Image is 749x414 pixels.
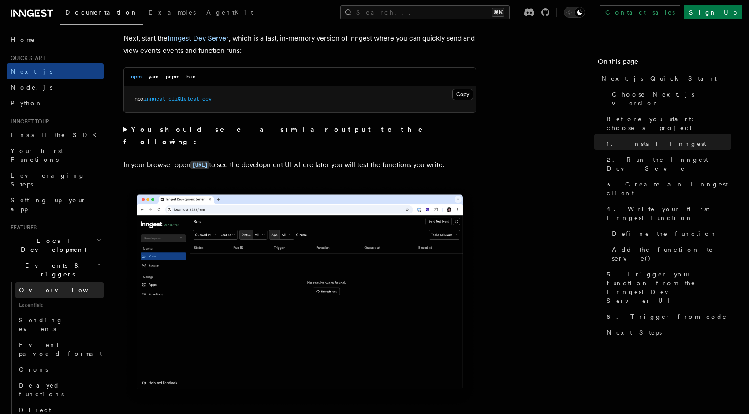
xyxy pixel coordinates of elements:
[123,32,476,57] p: Next, start the , which is a fast, in-memory version of Inngest where you can quickly send and vi...
[603,309,731,324] a: 6. Trigger from code
[190,160,209,169] a: [URL]
[7,79,104,95] a: Node.js
[612,229,717,238] span: Define the function
[19,287,110,294] span: Overview
[340,5,510,19] button: Search...⌘K
[452,89,473,100] button: Copy
[603,152,731,176] a: 2. Run the Inngest Dev Server
[123,123,476,148] summary: You should see a similar output to the following:
[134,96,144,102] span: npx
[7,55,45,62] span: Quick start
[7,192,104,217] a: Setting up your app
[60,3,143,25] a: Documentation
[7,261,96,279] span: Events & Triggers
[612,90,731,108] span: Choose Next.js version
[201,3,258,24] a: AgentKit
[598,71,731,86] a: Next.js Quick Start
[15,377,104,402] a: Delayed functions
[11,35,35,44] span: Home
[131,68,142,86] button: npm
[684,5,742,19] a: Sign Up
[11,84,52,91] span: Node.js
[11,172,85,188] span: Leveraging Steps
[11,100,43,107] span: Python
[19,366,48,373] span: Crons
[607,155,731,173] span: 2. Run the Inngest Dev Server
[202,96,212,102] span: dev
[603,176,731,201] a: 3. Create an Inngest client
[7,236,96,254] span: Local Development
[607,270,731,305] span: 5. Trigger your function from the Inngest Dev Server UI
[15,337,104,362] a: Event payload format
[603,266,731,309] a: 5. Trigger your function from the Inngest Dev Server UI
[612,245,731,263] span: Add the function to serve()
[149,9,196,16] span: Examples
[186,68,196,86] button: bun
[7,32,104,48] a: Home
[492,8,504,17] kbd: ⌘K
[603,111,731,136] a: Before you start: choose a project
[607,139,706,148] span: 1. Install Inngest
[166,68,179,86] button: pnpm
[608,226,731,242] a: Define the function
[19,317,63,332] span: Sending events
[15,362,104,377] a: Crons
[144,96,199,102] span: inngest-cli@latest
[603,201,731,226] a: 4. Write your first Inngest function
[15,298,104,312] span: Essentials
[598,56,731,71] h4: On this page
[603,136,731,152] a: 1. Install Inngest
[206,9,253,16] span: AgentKit
[7,95,104,111] a: Python
[607,115,731,132] span: Before you start: choose a project
[607,205,731,222] span: 4. Write your first Inngest function
[7,168,104,192] a: Leveraging Steps
[600,5,680,19] a: Contact sales
[11,68,52,75] span: Next.js
[7,127,104,143] a: Install the SDK
[65,9,138,16] span: Documentation
[15,312,104,337] a: Sending events
[7,118,49,125] span: Inngest tour
[11,147,63,163] span: Your first Functions
[7,257,104,282] button: Events & Triggers
[608,86,731,111] a: Choose Next.js version
[7,143,104,168] a: Your first Functions
[15,282,104,298] a: Overview
[607,312,727,321] span: 6. Trigger from code
[607,328,662,337] span: Next Steps
[123,186,476,407] img: Inngest Dev Server's 'Runs' tab with no data
[123,159,476,172] p: In your browser open to see the development UI where later you will test the functions you write:
[19,341,102,357] span: Event payload format
[601,74,717,83] span: Next.js Quick Start
[149,68,159,86] button: yarn
[19,382,64,398] span: Delayed functions
[7,224,37,231] span: Features
[143,3,201,24] a: Examples
[7,233,104,257] button: Local Development
[168,34,229,42] a: Inngest Dev Server
[564,7,585,18] button: Toggle dark mode
[7,63,104,79] a: Next.js
[603,324,731,340] a: Next Steps
[608,242,731,266] a: Add the function to serve()
[607,180,731,198] span: 3. Create an Inngest client
[123,125,435,146] strong: You should see a similar output to the following:
[11,131,102,138] span: Install the SDK
[11,197,86,213] span: Setting up your app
